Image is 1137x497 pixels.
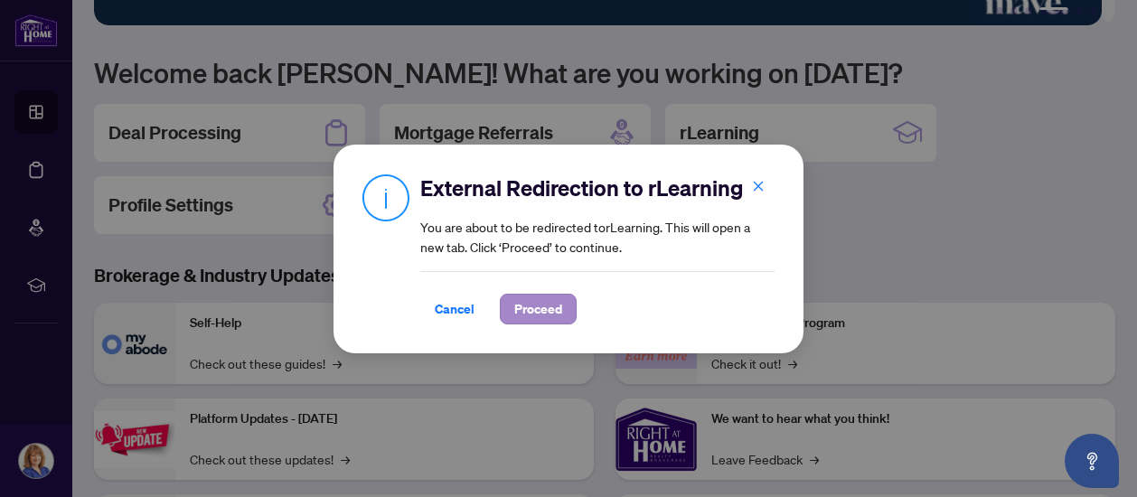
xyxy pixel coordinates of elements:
button: Proceed [500,294,577,324]
button: Cancel [420,294,489,324]
div: You are about to be redirected to rLearning . This will open a new tab. Click ‘Proceed’ to continue. [420,173,775,324]
span: Cancel [435,295,475,324]
span: close [752,180,765,192]
img: Info Icon [362,173,409,221]
button: Open asap [1065,434,1119,488]
h2: External Redirection to rLearning [420,173,775,202]
span: Proceed [514,295,562,324]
